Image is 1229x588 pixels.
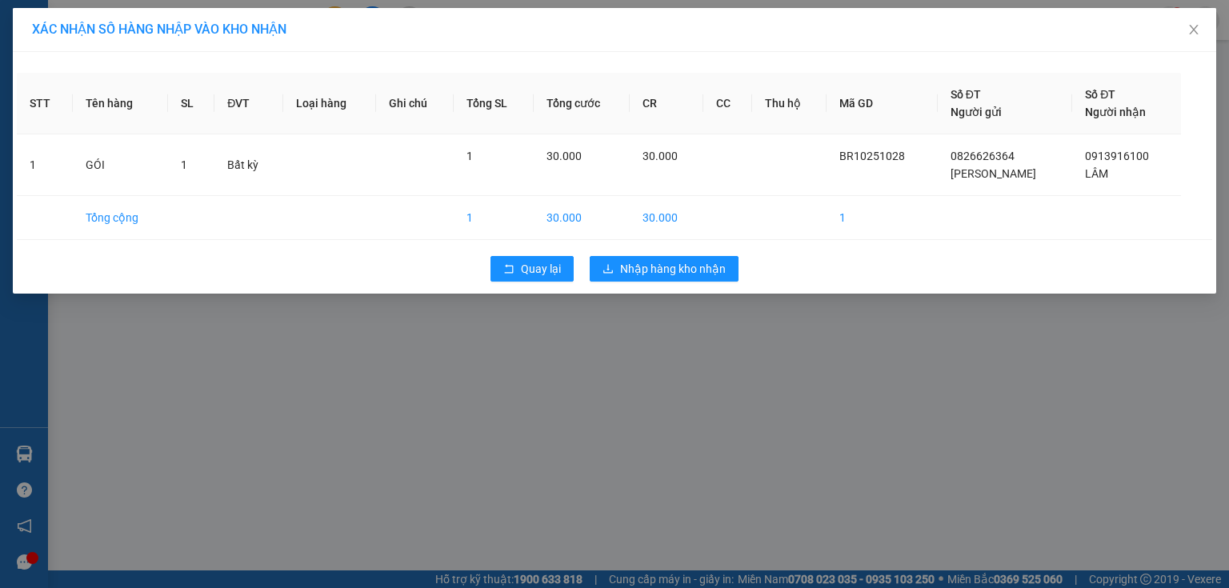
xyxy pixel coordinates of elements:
[503,263,514,276] span: rollback
[827,196,937,240] td: 1
[32,22,286,37] span: XÁC NHẬN SỐ HÀNG NHẬP VÀO KHO NHẬN
[752,73,827,134] th: Thu hộ
[1171,8,1216,53] button: Close
[454,196,534,240] td: 1
[521,260,561,278] span: Quay lại
[534,196,630,240] td: 30.000
[1187,23,1200,36] span: close
[454,73,534,134] th: Tổng SL
[214,134,283,196] td: Bất kỳ
[534,73,630,134] th: Tổng cước
[951,106,1002,118] span: Người gửi
[283,73,375,134] th: Loại hàng
[1085,150,1149,162] span: 0913916100
[73,73,168,134] th: Tên hàng
[839,150,905,162] span: BR10251028
[1085,167,1108,180] span: LÂM
[466,150,473,162] span: 1
[590,256,739,282] button: downloadNhập hàng kho nhận
[1085,88,1115,101] span: Số ĐT
[827,73,937,134] th: Mã GD
[73,196,168,240] td: Tổng cộng
[490,256,574,282] button: rollbackQuay lại
[620,260,726,278] span: Nhập hàng kho nhận
[951,88,981,101] span: Số ĐT
[951,150,1015,162] span: 0826626364
[703,73,752,134] th: CC
[376,73,454,134] th: Ghi chú
[630,73,703,134] th: CR
[630,196,703,240] td: 30.000
[1085,106,1146,118] span: Người nhận
[17,73,73,134] th: STT
[214,73,283,134] th: ĐVT
[643,150,678,162] span: 30.000
[17,134,73,196] td: 1
[168,73,214,134] th: SL
[181,158,187,171] span: 1
[546,150,582,162] span: 30.000
[73,134,168,196] td: GÓI
[951,167,1036,180] span: [PERSON_NAME]
[602,263,614,276] span: download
